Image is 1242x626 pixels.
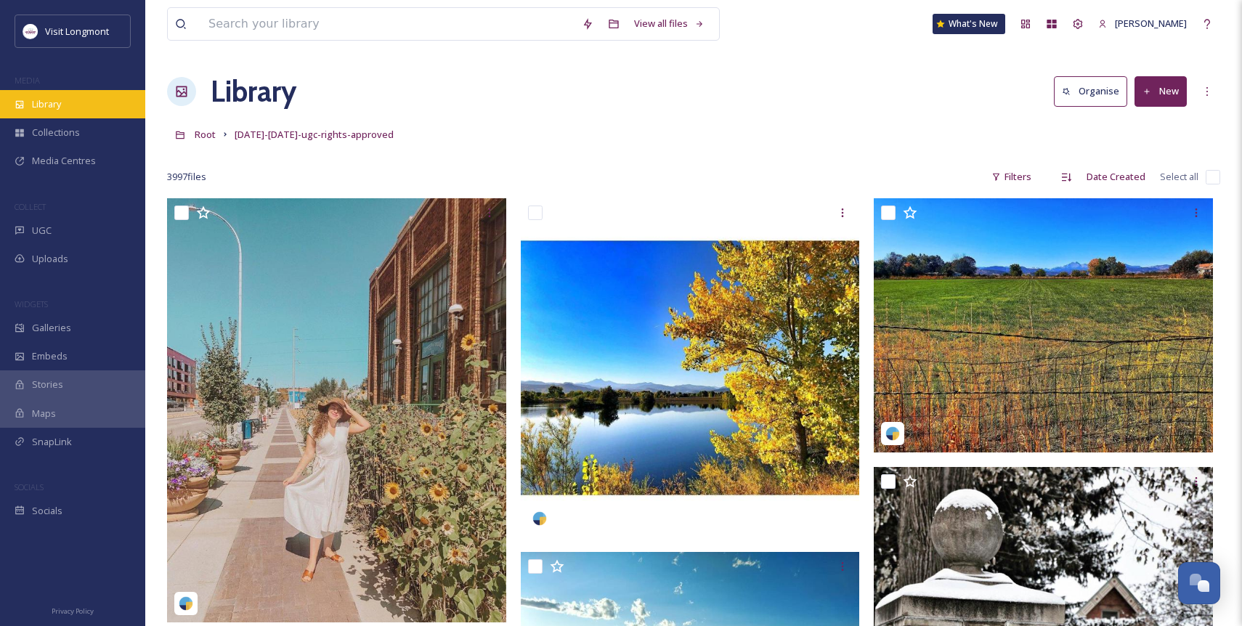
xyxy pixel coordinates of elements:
[15,75,40,86] span: MEDIA
[1160,170,1198,184] span: Select all
[235,128,394,141] span: [DATE]-[DATE]-ugc-rights-approved
[1079,163,1153,191] div: Date Created
[32,321,71,335] span: Galleries
[15,201,46,212] span: COLLECT
[32,407,56,420] span: Maps
[984,163,1039,191] div: Filters
[15,481,44,492] span: SOCIALS
[521,198,860,537] img: loco_katie_2149769654512269405.jpg
[195,126,216,143] a: Root
[45,25,109,38] span: Visit Longmont
[1135,76,1187,106] button: New
[32,378,63,391] span: Stories
[32,154,96,168] span: Media Centres
[874,198,1213,452] img: fentoad72_18106939252043319.jpg
[32,252,68,266] span: Uploads
[167,198,506,622] img: christinaclairexo_18023328349229190.jpg
[167,170,206,184] span: 3997 file s
[933,14,1005,34] a: What's New
[32,97,61,111] span: Library
[52,606,94,616] span: Privacy Policy
[32,349,68,363] span: Embeds
[32,504,62,518] span: Socials
[885,426,900,441] img: snapsea-logo.png
[1091,9,1194,38] a: [PERSON_NAME]
[211,70,296,113] a: Library
[195,128,216,141] span: Root
[15,298,48,309] span: WIDGETS
[235,126,394,143] a: [DATE]-[DATE]-ugc-rights-approved
[532,511,547,526] img: snapsea-logo.png
[1054,76,1127,106] button: Organise
[1178,562,1220,604] button: Open Chat
[52,601,94,619] a: Privacy Policy
[627,9,712,38] a: View all files
[32,224,52,237] span: UGC
[1054,76,1135,106] a: Organise
[32,126,80,139] span: Collections
[179,596,193,611] img: snapsea-logo.png
[32,435,72,449] span: SnapLink
[1115,17,1187,30] span: [PERSON_NAME]
[23,24,38,38] img: longmont.jpg
[201,8,575,40] input: Search your library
